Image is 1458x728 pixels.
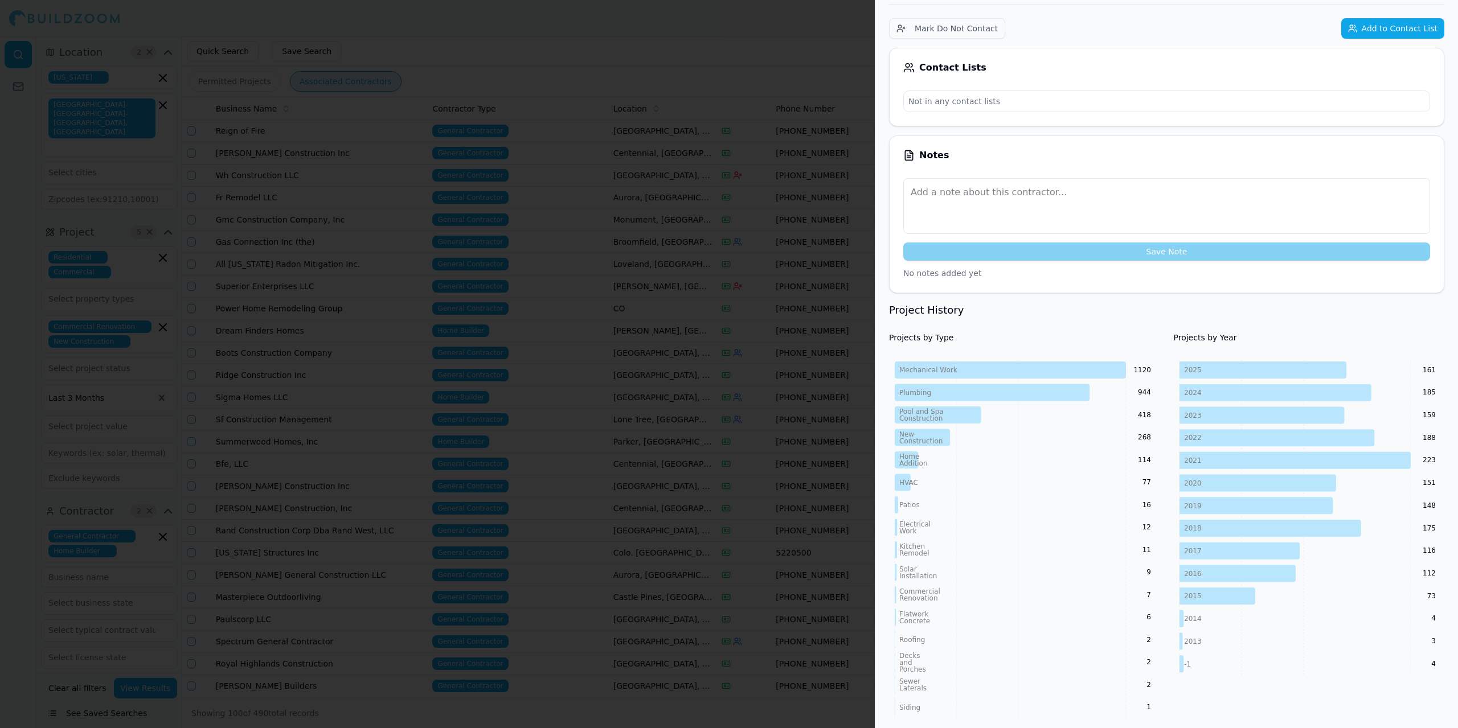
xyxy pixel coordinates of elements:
div: Notes [903,150,1430,161]
text: 6 [1146,613,1151,621]
tspan: and [899,659,912,667]
tspan: Work [899,527,916,535]
tspan: 2016 [1184,570,1202,578]
text: 116 [1423,546,1436,554]
text: 148 [1423,501,1436,509]
tspan: Patios [899,501,920,509]
h4: Projects by Year [1174,332,1445,343]
tspan: 2015 [1184,592,1202,600]
h3: Project History [889,302,1444,318]
text: 268 [1138,433,1151,441]
tspan: Mechanical Work [899,366,957,374]
text: 16 [1142,501,1151,509]
text: 161 [1423,366,1436,374]
tspan: Construction [899,414,943,422]
text: 3 [1431,637,1436,645]
button: Add to Contact List [1341,18,1444,39]
p: Not in any contact lists [904,91,1430,112]
tspan: 2018 [1184,524,1202,532]
tspan: 2023 [1184,412,1202,419]
text: 7 [1146,591,1151,599]
text: 114 [1138,456,1151,464]
tspan: 2021 [1184,456,1202,464]
tspan: Home [899,453,919,460]
text: 1 [1146,703,1151,711]
tspan: Kitchen [899,542,925,550]
p: No notes added yet [903,268,1430,279]
tspan: Decks [899,652,920,660]
tspan: 2024 [1184,389,1202,397]
tspan: Renovation [899,594,938,602]
tspan: Siding [899,704,920,711]
text: 2 [1146,658,1151,666]
tspan: 2013 [1184,637,1202,645]
text: 1120 [1133,366,1151,374]
tspan: Commercial [899,587,940,595]
text: 4 [1431,614,1436,622]
text: 2 [1146,681,1151,689]
text: 9 [1146,568,1151,576]
tspan: Flatwork [899,610,928,618]
tspan: Pool and Spa [899,408,944,416]
div: Contact Lists [903,62,1430,73]
text: 11 [1142,546,1151,554]
tspan: -1 [1184,660,1191,668]
text: 112 [1423,569,1436,577]
text: 188 [1423,434,1436,442]
tspan: 2020 [1184,479,1202,487]
text: 223 [1423,456,1436,464]
tspan: 2019 [1184,502,1202,510]
tspan: Solar [899,565,917,573]
button: Mark Do Not Contact [889,18,1005,39]
text: 12 [1142,523,1151,531]
text: 185 [1423,388,1436,396]
tspan: HVAC [899,479,918,487]
tspan: Concrete [899,617,930,625]
tspan: Roofing [899,636,925,644]
tspan: 2014 [1184,615,1202,623]
h4: Projects by Type [889,332,1160,343]
tspan: Plumbing [899,389,931,397]
tspan: Addition [899,459,928,467]
text: 73 [1427,592,1435,600]
tspan: Remodel [899,549,929,557]
tspan: New [899,430,914,438]
text: 418 [1138,411,1151,419]
tspan: Sewer [899,677,920,685]
tspan: Construction [899,437,943,445]
text: 159 [1423,411,1436,419]
tspan: 2025 [1184,366,1202,374]
tspan: Electrical [899,520,931,528]
text: 4 [1431,660,1436,668]
tspan: 2022 [1184,434,1202,442]
text: 77 [1142,478,1151,486]
tspan: 2017 [1184,547,1202,555]
text: 944 [1138,388,1151,396]
tspan: Laterals [899,684,927,692]
tspan: Porches [899,665,926,673]
tspan: Installation [899,572,937,580]
text: 2 [1146,636,1151,644]
text: 175 [1423,524,1436,532]
text: 151 [1423,479,1436,487]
